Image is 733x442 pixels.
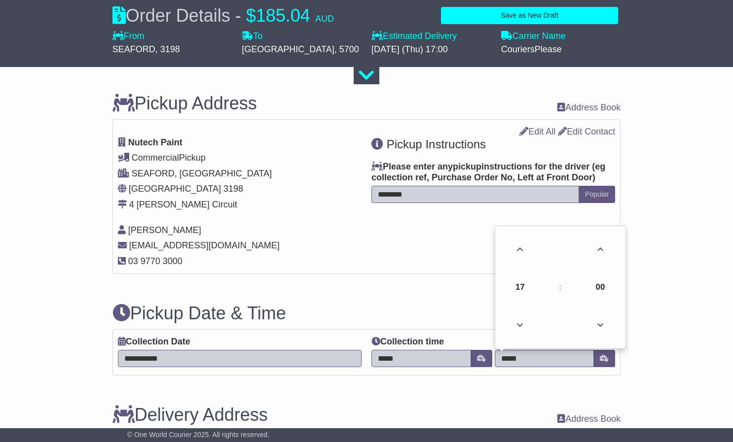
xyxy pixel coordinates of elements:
span: © One World Courier 2025. All rights reserved. [127,431,270,439]
span: [EMAIL_ADDRESS][DOMAIN_NAME] [129,240,280,250]
span: 185.04 [256,5,310,26]
label: Carrier Name [501,31,566,42]
span: [GEOGRAPHIC_DATA] [129,184,221,194]
div: [DATE] (Thu) 17:00 [371,44,491,55]
label: Collection Date [118,337,190,347]
span: SEAFORD, [GEOGRAPHIC_DATA] [132,169,272,178]
label: Please enter any instructions for the driver ( ) [371,162,615,183]
span: , 5700 [334,44,359,54]
label: Estimated Delivery [371,31,491,42]
span: SEAFORD [112,44,155,54]
h3: Pickup Address [112,94,257,113]
span: Nutech Paint [128,137,183,147]
span: 03 9770 3000 [128,256,183,266]
span: Pick Minute [587,274,614,301]
span: 3198 [223,184,243,194]
h3: Delivery Address [112,405,268,425]
a: Increment Minute [586,232,615,267]
a: Edit Contact [558,127,615,136]
a: Increment Hour [506,232,535,267]
span: Pickup Instructions [387,137,486,151]
h3: Pickup Date & Time [112,304,621,323]
span: pickup [453,162,481,171]
td: : [543,271,577,304]
a: Edit All [519,127,555,136]
label: Collection time [371,337,444,347]
button: Save as New Draft [441,7,619,24]
span: [PERSON_NAME] [128,225,201,235]
span: AUD [315,14,334,24]
span: Pick Hour [507,274,533,301]
div: Pickup [118,153,362,164]
span: , 3198 [155,44,180,54]
span: [GEOGRAPHIC_DATA] [242,44,334,54]
a: Address Book [557,102,621,113]
label: To [242,31,262,42]
span: eg collection ref, Purchase Order No, Left at Front Door [371,162,605,182]
button: Popular [579,186,615,203]
div: Order Details - [112,5,334,26]
label: From [112,31,145,42]
div: CouriersPlease [501,44,621,55]
span: Commercial [132,153,179,163]
span: $ [246,5,256,26]
a: Decrement Hour [506,307,535,343]
a: Decrement Minute [586,307,615,343]
a: Address Book [557,414,621,424]
div: 4 [PERSON_NAME] Circuit [129,200,237,210]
